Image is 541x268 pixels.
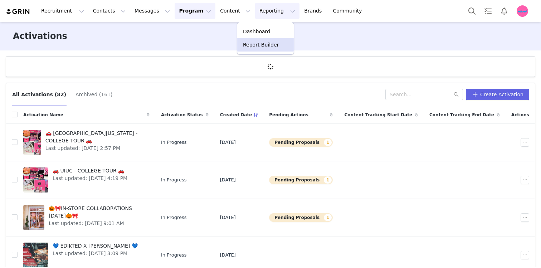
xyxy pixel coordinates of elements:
a: 🚗 [GEOGRAPHIC_DATA][US_STATE] - COLLEGE TOUR 🚗Last updated: [DATE] 2:57 PM [23,128,150,157]
button: Archived (161) [75,89,113,100]
button: Pending Proposals1 [269,176,333,184]
button: Content [216,3,255,19]
span: Last updated: [DATE] 9:01 AM [49,220,145,227]
button: Create Activation [466,89,529,100]
span: [DATE] [220,252,236,259]
span: 🎃🎀IN-STORE COLLABORATIONS [DATE]🎃🎀 [49,205,145,220]
p: Dashboard [243,28,270,35]
span: 🚗 UIUC - COLLEGE TOUR 🚗 [53,167,127,175]
a: Tasks [480,3,496,19]
span: In Progress [161,214,187,221]
span: 🚗 [GEOGRAPHIC_DATA][US_STATE] - COLLEGE TOUR 🚗 [45,130,145,145]
span: Content Tracking Start Date [344,112,412,118]
span: In Progress [161,139,187,146]
span: 💙 EDIKTED X [PERSON_NAME] 💙 [53,242,138,250]
a: 🚗 UIUC - COLLEGE TOUR 🚗Last updated: [DATE] 4:19 PM [23,166,150,194]
button: Messages [130,3,174,19]
button: Profile [512,5,535,17]
a: Community [329,3,370,19]
span: [DATE] [220,176,236,184]
button: Pending Proposals1 [269,138,333,147]
a: 🎃🎀IN-STORE COLLABORATIONS [DATE]🎃🎀Last updated: [DATE] 9:01 AM [23,203,150,232]
span: Content Tracking End Date [429,112,494,118]
span: [DATE] [220,139,236,146]
span: Pending Actions [269,112,308,118]
button: Recruitment [37,3,88,19]
h3: Activations [13,30,67,43]
input: Search... [385,89,463,100]
span: In Progress [161,176,187,184]
i: icon: search [454,92,459,97]
p: Report Builder [243,41,279,49]
span: Last updated: [DATE] 4:19 PM [53,175,127,182]
img: fd1cbe3e-7938-4636-b07e-8de74aeae5d6.jpg [517,5,528,17]
div: Actions [506,107,535,122]
span: Last updated: [DATE] 2:57 PM [45,145,145,152]
a: Brands [300,3,328,19]
button: Program [175,3,215,19]
button: Reporting [255,3,299,19]
img: grin logo [6,8,31,15]
button: Notifications [496,3,512,19]
span: In Progress [161,252,187,259]
button: Contacts [89,3,130,19]
button: All Activations (82) [12,89,67,100]
span: [DATE] [220,214,236,221]
button: Search [464,3,480,19]
span: Last updated: [DATE] 3:09 PM [53,250,138,257]
span: Created Date [220,112,252,118]
span: Activation Status [161,112,203,118]
button: Pending Proposals1 [269,213,333,222]
span: Activation Name [23,112,63,118]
